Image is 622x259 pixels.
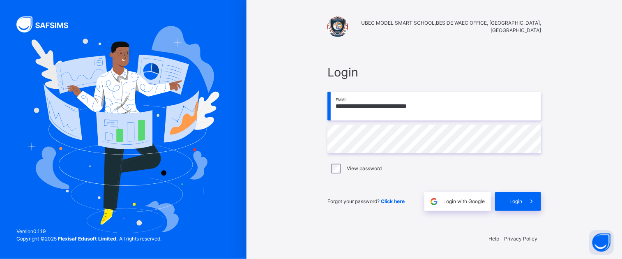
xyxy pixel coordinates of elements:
a: Privacy Policy [504,236,537,242]
span: Copyright © 2025 All rights reserved. [16,236,161,242]
a: Click here [381,198,405,204]
a: Help [488,236,499,242]
strong: Flexisaf Edusoft Limited. [58,236,118,242]
span: Login [509,198,522,205]
button: Open asap [589,230,614,255]
span: Login with Google [443,198,485,205]
label: View password [347,165,382,172]
span: Version 0.1.19 [16,228,161,235]
img: Hero Image [27,26,220,233]
span: UBEC MODEL SMART SCHOOL,BESIDE WAEC OFFICE, [GEOGRAPHIC_DATA],[GEOGRAPHIC_DATA] [352,19,541,34]
img: SAFSIMS Logo [16,16,78,32]
span: Login [327,63,541,81]
img: google.396cfc9801f0270233282035f929180a.svg [429,197,439,206]
span: Forgot your password? [327,198,405,204]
